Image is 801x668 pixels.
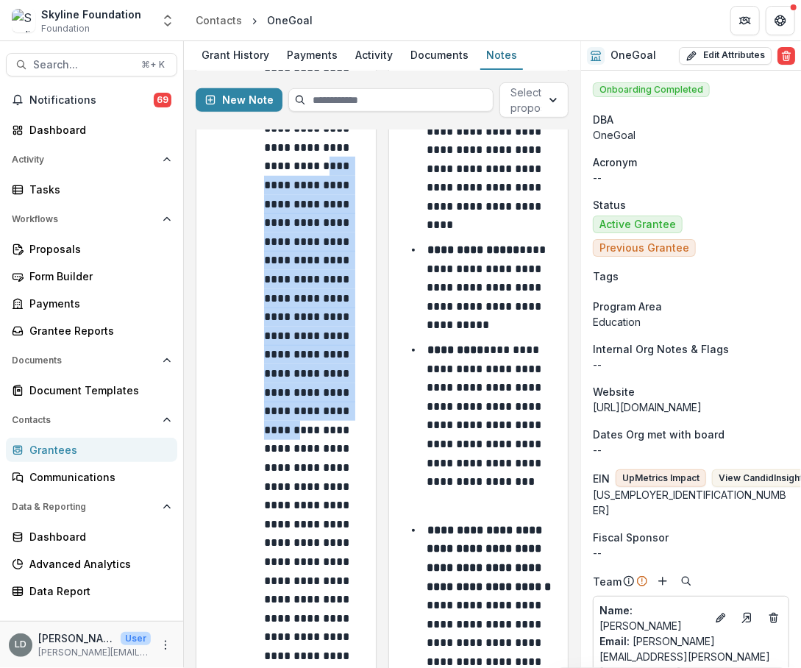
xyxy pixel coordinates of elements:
[29,469,165,485] div: Communications
[12,154,157,165] span: Activity
[6,118,177,142] a: Dashboard
[593,154,637,170] span: Acronym
[6,207,177,231] button: Open Workflows
[679,47,772,65] button: Edit Attributes
[29,94,154,107] span: Notifications
[349,44,399,65] div: Activity
[29,182,165,197] div: Tasks
[154,93,171,107] span: 69
[12,415,157,425] span: Contacts
[593,384,635,399] span: Website
[6,495,177,519] button: Open Data & Reporting
[593,357,789,372] p: --
[766,6,795,35] button: Get Help
[33,59,132,71] span: Search...
[6,88,177,112] button: Notifications69
[6,349,177,372] button: Open Documents
[593,401,702,413] a: [URL][DOMAIN_NAME]
[15,640,26,650] div: Lisa Dinh
[593,471,610,486] p: EIN
[267,13,313,28] div: OneGoal
[12,214,157,224] span: Workflows
[593,314,789,330] p: Education
[6,579,177,603] a: Data Report
[157,636,174,654] button: More
[654,572,672,590] button: Add
[29,383,165,398] div: Document Templates
[593,442,789,458] p: --
[6,177,177,202] a: Tasks
[593,299,662,314] span: Program Area
[677,572,695,590] button: Search
[405,41,474,70] a: Documents
[6,408,177,432] button: Open Contacts
[599,603,706,633] a: Name: [PERSON_NAME]
[6,53,177,77] button: Search...
[29,556,165,572] div: Advanced Analytics
[593,269,619,284] span: Tags
[593,170,789,185] p: --
[29,269,165,284] div: Form Builder
[6,465,177,489] a: Communications
[29,442,165,458] div: Grantees
[599,635,630,647] span: Email:
[12,355,157,366] span: Documents
[730,6,760,35] button: Partners
[6,525,177,549] a: Dashboard
[29,583,165,599] div: Data Report
[480,44,523,65] div: Notes
[29,529,165,544] div: Dashboard
[41,22,90,35] span: Foundation
[593,197,626,213] span: Status
[138,57,168,73] div: ⌘ + K
[599,604,633,617] span: Name :
[6,291,177,316] a: Payments
[41,7,141,22] div: Skyline Foundation
[599,603,706,633] p: [PERSON_NAME]
[29,241,165,257] div: Proposals
[6,237,177,261] a: Proposals
[616,469,706,487] button: UpMetrics Impact
[6,148,177,171] button: Open Activity
[765,609,783,627] button: Deletes
[190,10,318,31] nav: breadcrumb
[196,88,282,112] button: New Note
[593,341,729,357] span: Internal Org Notes & Flags
[196,13,242,28] div: Contacts
[712,609,730,627] button: Edit
[29,323,165,338] div: Grantee Reports
[6,264,177,288] a: Form Builder
[6,552,177,576] a: Advanced Analytics
[777,47,795,65] button: Delete
[510,85,554,116] div: Select proposal
[6,378,177,402] a: Document Templates
[480,41,523,70] a: Notes
[281,41,343,70] a: Payments
[6,319,177,343] a: Grantee Reports
[610,49,656,62] h2: OneGoal
[593,487,789,518] div: [US_EMPLOYER_IDENTIFICATION_NUMBER]
[405,44,474,65] div: Documents
[190,10,248,31] a: Contacts
[6,438,177,462] a: Grantees
[196,41,275,70] a: Grant History
[593,545,789,561] div: --
[121,632,151,645] p: User
[38,630,115,646] p: [PERSON_NAME]
[593,112,613,127] span: DBA
[593,427,725,442] span: Dates Org met with board
[593,530,669,545] span: Fiscal Sponsor
[736,606,759,630] a: Go to contact
[281,44,343,65] div: Payments
[599,242,689,255] span: Previous Grantee
[38,646,151,659] p: [PERSON_NAME][EMAIL_ADDRESS][DOMAIN_NAME]
[349,41,399,70] a: Activity
[29,122,165,138] div: Dashboard
[196,44,275,65] div: Grant History
[29,296,165,311] div: Payments
[12,9,35,32] img: Skyline Foundation
[12,502,157,512] span: Data & Reporting
[593,82,710,97] span: Onboarding Completed
[593,127,789,143] div: OneGoal
[593,574,622,589] p: Team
